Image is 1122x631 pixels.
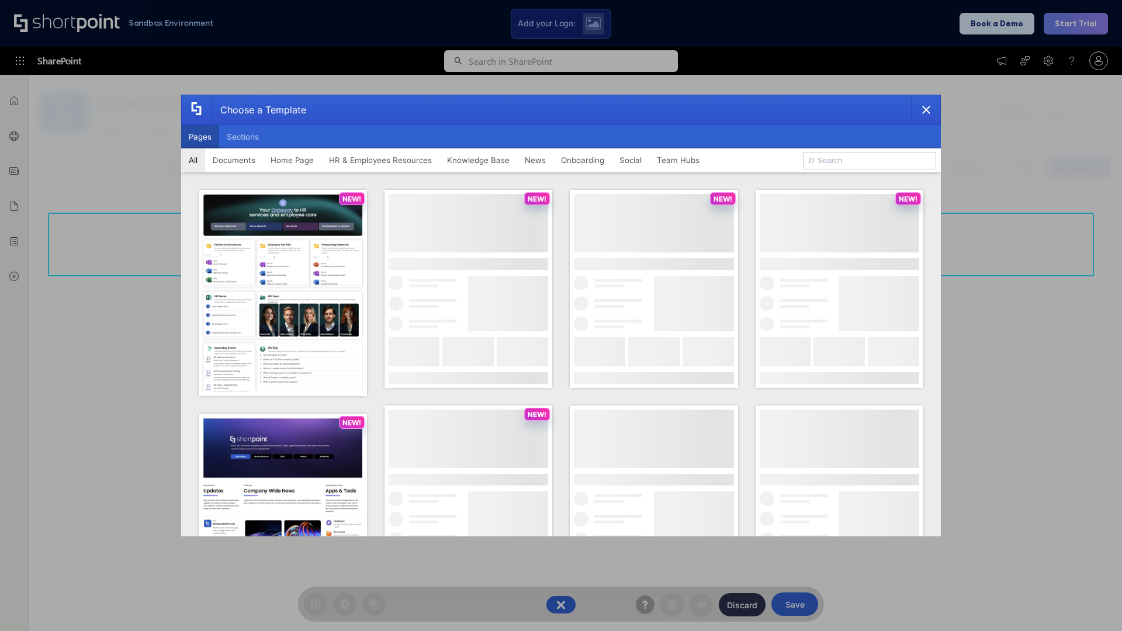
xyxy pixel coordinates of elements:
[803,152,936,169] input: Search
[211,95,306,124] div: Choose a Template
[205,148,263,172] button: Documents
[612,148,649,172] button: Social
[181,148,205,172] button: All
[219,125,266,148] button: Sections
[439,148,517,172] button: Knowledge Base
[649,148,707,172] button: Team Hubs
[1064,575,1122,631] iframe: Chat Widget
[321,148,439,172] button: HR & Employees Resources
[528,195,546,203] p: NEW!
[263,148,321,172] button: Home Page
[181,125,219,148] button: Pages
[899,195,917,203] p: NEW!
[553,148,612,172] button: Onboarding
[528,410,546,419] p: NEW!
[181,95,941,536] div: template selector
[714,195,732,203] p: NEW!
[342,195,361,203] p: NEW!
[342,418,361,427] p: NEW!
[517,148,553,172] button: News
